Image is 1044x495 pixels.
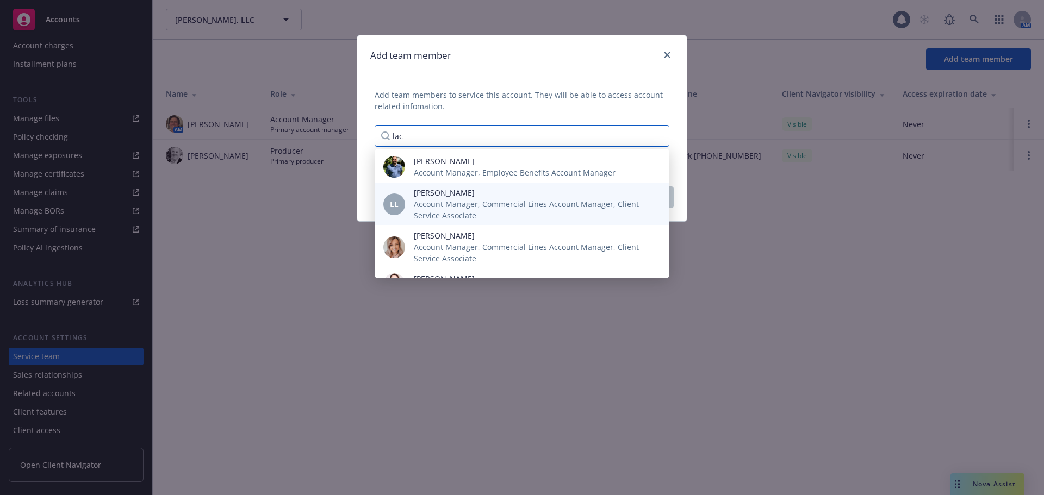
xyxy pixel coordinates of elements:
span: Add team members to service this account. They will be able to access account related infomation. [375,89,669,112]
span: [PERSON_NAME] [414,187,652,198]
span: Account Manager, Employee Benefits Account Manager [414,167,616,178]
img: photo [383,273,405,295]
img: photo [383,236,405,258]
a: close [661,48,674,61]
span: [PERSON_NAME] [414,155,616,167]
span: LL [390,198,399,210]
div: photo[PERSON_NAME]Commercial Lines Producer, Producer [375,268,669,300]
div: photo[PERSON_NAME]Account Manager, Employee Benefits Account Manager [375,151,669,183]
div: LL[PERSON_NAME]Account Manager, Commercial Lines Account Manager, Client Service Associate [375,183,669,225]
span: [PERSON_NAME] [414,273,551,284]
img: photo [383,156,405,178]
span: Account Manager, Commercial Lines Account Manager, Client Service Associate [414,198,652,221]
span: Account Manager, Commercial Lines Account Manager, Client Service Associate [414,241,652,264]
h1: Add team member [370,48,451,62]
span: [PERSON_NAME] [414,230,652,241]
input: Type a name [375,125,669,147]
div: photo[PERSON_NAME]Account Manager, Commercial Lines Account Manager, Client Service Associate [375,225,669,268]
